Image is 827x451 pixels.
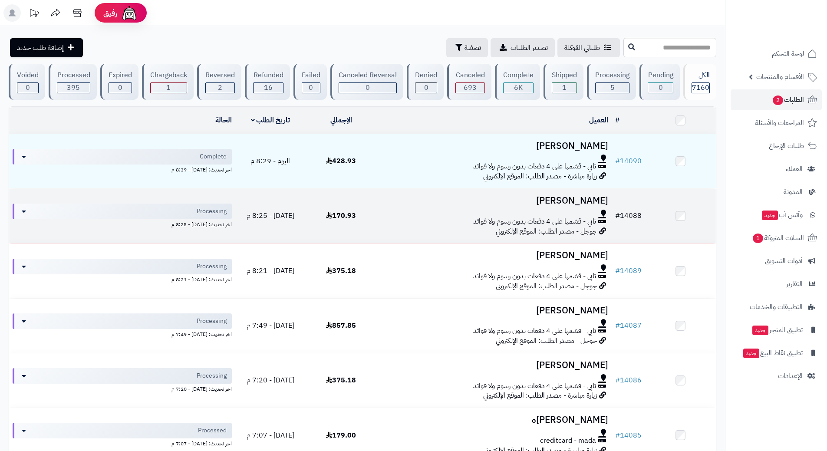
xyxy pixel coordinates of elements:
[615,211,620,221] span: #
[692,82,709,93] span: 7160
[615,266,620,276] span: #
[731,227,822,248] a: السلات المتروكة1
[10,38,83,57] a: إضافة طلب جديد
[496,336,597,346] span: جوجل - مصدر الطلب: الموقع الإلكتروني
[784,186,803,198] span: المدونة
[326,320,356,331] span: 857.85
[17,70,39,80] div: Voided
[768,24,819,43] img: logo-2.png
[109,83,132,93] div: 0
[731,89,822,110] a: الطلبات2
[197,207,227,216] span: Processing
[615,266,642,276] a: #14089
[504,83,533,93] div: 6047
[302,70,320,80] div: Failed
[205,70,235,80] div: Reversed
[755,117,804,129] span: المراجعات والأسئلة
[197,262,227,271] span: Processing
[380,306,608,316] h3: [PERSON_NAME]
[247,266,294,276] span: [DATE] - 8:21 م
[13,274,232,283] div: اخر تحديث: [DATE] - 8:21 م
[13,384,232,393] div: اخر تحديث: [DATE] - 7:20 م
[109,70,132,80] div: Expired
[17,43,64,53] span: إضافة طلب جديد
[17,83,38,93] div: 0
[731,204,822,225] a: وآتس آبجديد
[150,70,187,80] div: Chargeback
[247,320,294,331] span: [DATE] - 7:49 م
[753,234,763,243] span: 1
[731,158,822,179] a: العملاء
[610,82,615,93] span: 5
[456,83,484,93] div: 693
[585,64,638,100] a: Processing 5
[326,156,356,166] span: 428.93
[326,375,356,385] span: 375.18
[215,115,232,125] a: الحالة
[615,375,620,385] span: #
[491,38,555,57] a: تصدير الطلبات
[552,70,577,80] div: Shipped
[514,82,523,93] span: 6K
[445,64,493,100] a: Canceled 693
[562,82,567,93] span: 1
[247,430,294,441] span: [DATE] - 7:07 م
[380,141,608,151] h3: [PERSON_NAME]
[309,82,313,93] span: 0
[615,375,642,385] a: #14086
[752,232,804,244] span: السلات المتروكة
[26,82,30,93] span: 0
[330,115,352,125] a: الإجمالي
[292,64,329,100] a: Failed 0
[731,273,822,294] a: التقارير
[380,250,608,260] h3: [PERSON_NAME]
[151,83,187,93] div: 1
[615,320,642,331] a: #14087
[121,4,138,22] img: ai-face.png
[493,64,542,100] a: Complete 6K
[540,436,596,446] span: creditcard - mada
[557,38,620,57] a: طلباتي المُوكلة
[380,196,608,206] h3: [PERSON_NAME]
[615,320,620,331] span: #
[772,48,804,60] span: لوحة التحكم
[247,375,294,385] span: [DATE] - 7:20 م
[326,211,356,221] span: 170.93
[446,38,488,57] button: تصفية
[615,211,642,221] a: #14088
[615,430,620,441] span: #
[786,278,803,290] span: التقارير
[731,365,822,386] a: الإعدادات
[339,70,397,80] div: Canceled Reversal
[250,156,290,166] span: اليوم - 8:29 م
[773,95,783,105] span: 2
[464,82,477,93] span: 693
[473,326,596,336] span: تابي - قسّمها على 4 دفعات بدون رسوم ولا فوائد
[13,165,232,174] div: اخر تحديث: [DATE] - 8:39 م
[473,217,596,227] span: تابي - قسّمها على 4 دفعات بدون رسوم ولا فوائد
[615,156,620,166] span: #
[542,64,585,100] a: Shipped 1
[415,70,437,80] div: Denied
[731,43,822,64] a: لوحة التحكم
[750,301,803,313] span: التطبيقات والخدمات
[99,64,140,100] a: Expired 0
[731,135,822,156] a: طلبات الإرجاع
[473,381,596,391] span: تابي - قسّمها على 4 دفعات بدون رسوم ولا فوائد
[198,426,227,435] span: Processed
[756,71,804,83] span: الأقسام والمنتجات
[762,211,778,220] span: جديد
[731,296,822,317] a: التطبيقات والخدمات
[731,112,822,133] a: المراجعات والأسئلة
[752,326,768,335] span: جديد
[473,161,596,171] span: تابي - قسّمها على 4 دفعات بدون رسوم ولا فوائد
[596,83,629,93] div: 5
[326,430,356,441] span: 179.00
[742,347,803,359] span: تطبيق نقاط البيع
[366,82,370,93] span: 0
[7,64,47,100] a: Voided 0
[682,64,718,100] a: الكل7160
[564,43,600,53] span: طلباتي المُوكلة
[648,70,673,80] div: Pending
[424,82,428,93] span: 0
